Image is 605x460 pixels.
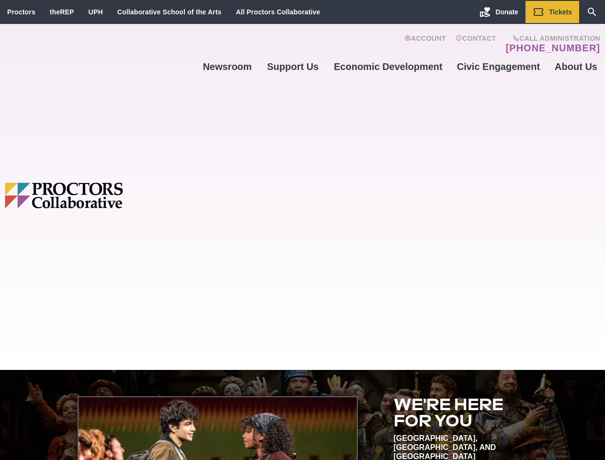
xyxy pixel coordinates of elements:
a: About Us [547,54,605,80]
a: All Proctors Collaborative [236,8,320,16]
a: theREP [50,8,74,16]
a: Proctors [7,8,35,16]
a: [PHONE_NUMBER] [506,42,600,54]
a: Support Us [259,54,327,80]
span: Donate [496,8,518,16]
a: Account [404,34,446,54]
a: Collaborative School of the Arts [117,8,222,16]
img: Proctors logo [5,183,195,208]
h2: We're here for you [394,396,528,429]
a: UPH [89,8,103,16]
a: Contact [456,34,496,54]
span: Tickets [549,8,572,16]
a: Tickets [525,1,579,23]
a: Donate [472,1,525,23]
a: Civic Engagement [450,54,547,80]
span: Call Administration [503,34,600,42]
a: Search [579,1,605,23]
a: Economic Development [327,54,450,80]
a: Newsroom [195,54,259,80]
